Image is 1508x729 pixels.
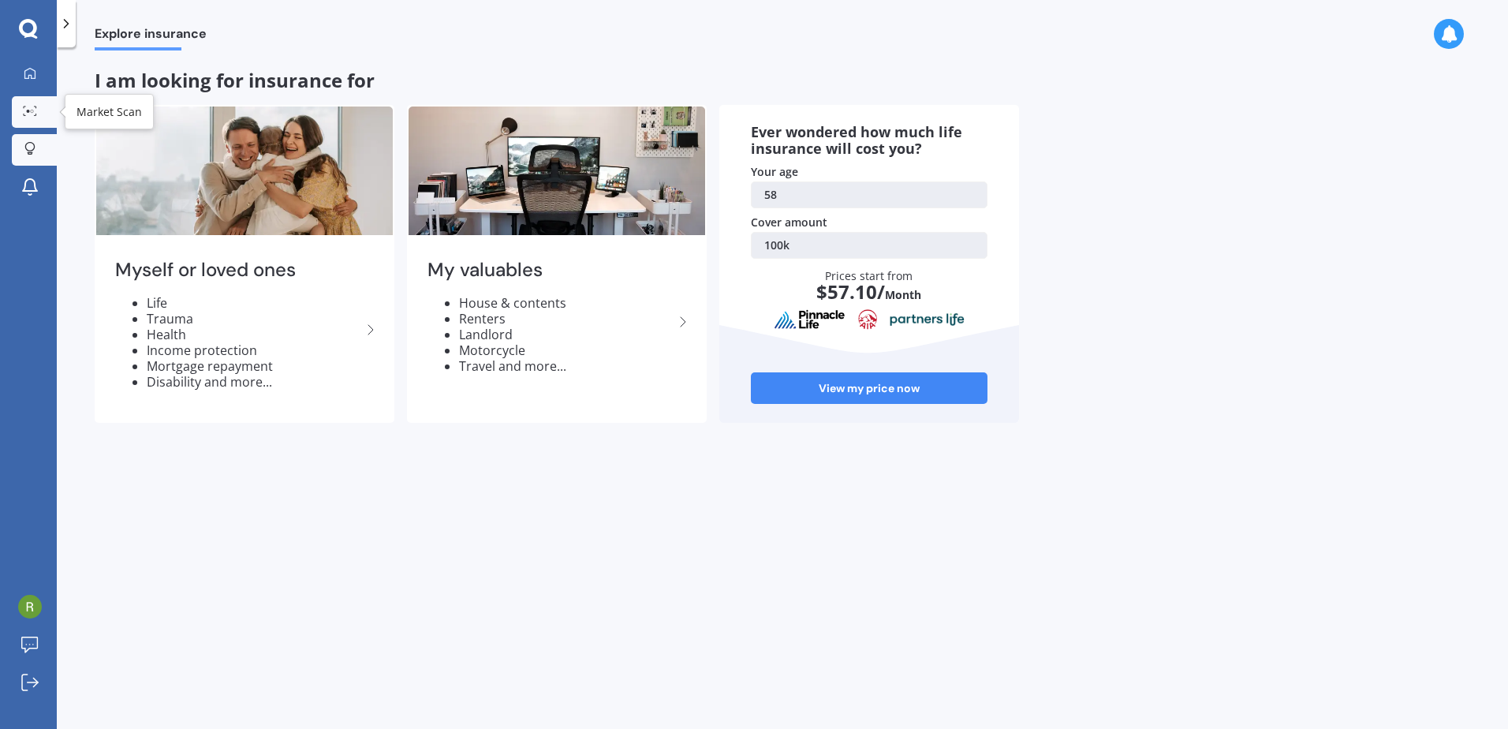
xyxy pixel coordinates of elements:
[147,374,361,390] li: Disability and more...
[147,358,361,374] li: Mortgage repayment
[147,342,361,358] li: Income protection
[858,309,877,330] img: aia
[890,312,965,327] img: partnersLife
[774,309,846,330] img: pinnacle
[95,26,207,47] span: Explore insurance
[147,311,361,327] li: Trauma
[751,232,987,259] a: 100k
[147,327,361,342] li: Health
[885,287,921,302] span: Month
[751,372,987,404] a: View my price now
[459,327,674,342] li: Landlord
[459,358,674,374] li: Travel and more...
[96,107,393,235] img: Myself or loved ones
[767,268,972,317] div: Prices start from
[427,258,674,282] h2: My valuables
[95,67,375,93] span: I am looking for insurance for
[816,279,885,305] span: $ 57.10 /
[459,342,674,358] li: Motorcycle
[18,595,42,619] img: ACg8ocJxARFd5txZRd9QkWnVUaYV8MlX3SvKW--lCf2rUmqa=s96-c
[147,295,361,311] li: Life
[77,104,142,120] div: Market Scan
[751,215,987,230] div: Cover amount
[409,107,705,235] img: My valuables
[751,164,987,180] div: Your age
[751,181,987,208] a: 58
[459,311,674,327] li: Renters
[751,124,987,158] div: Ever wondered how much life insurance will cost you?
[115,258,361,282] h2: Myself or loved ones
[459,295,674,311] li: House & contents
